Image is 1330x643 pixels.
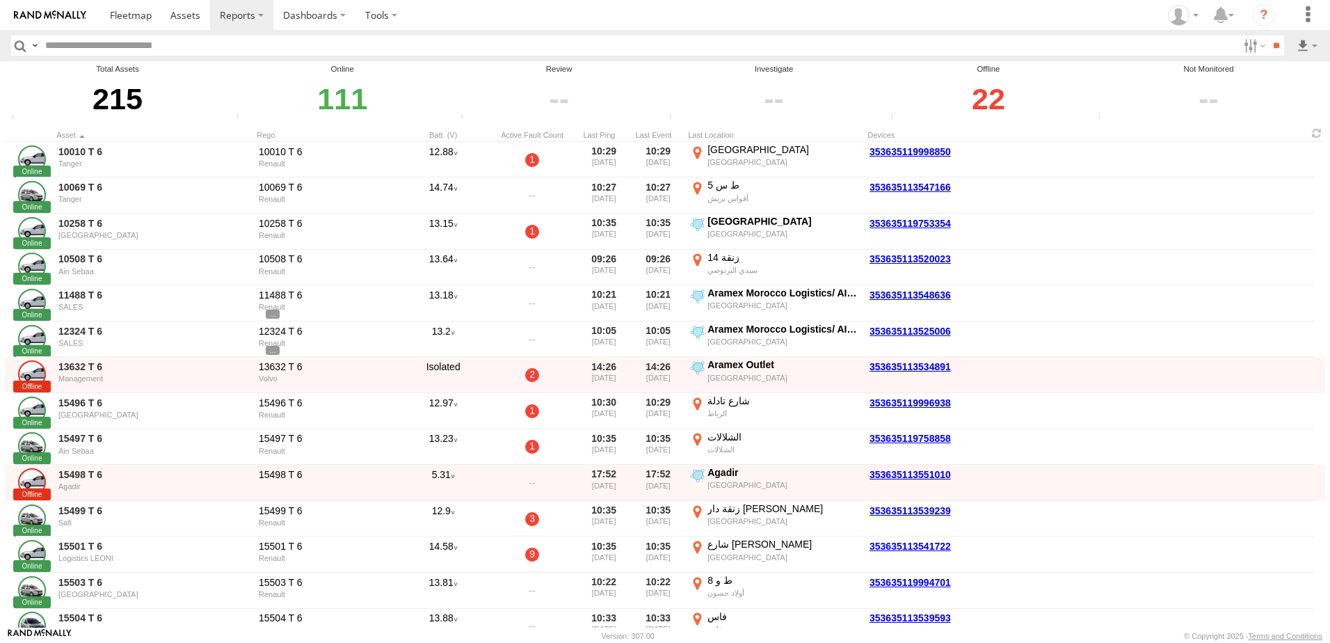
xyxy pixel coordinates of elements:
[58,468,249,481] a: 15498 T 6
[58,576,249,589] a: 15503 T 6
[259,195,394,203] div: Renault
[870,397,951,408] a: 353635119996938
[579,358,628,392] div: 14:26 [DATE]
[688,538,862,571] label: Click to View Event Location
[707,251,860,264] div: زنقة 14
[870,253,1060,265] a: 353635113520023
[259,325,394,338] div: 12324 T 6
[579,179,628,212] div: 10:27 [DATE]
[579,574,628,608] div: 10:22 [DATE]
[688,574,862,608] label: Click to View Event Location
[707,516,860,526] div: [GEOGRAPHIC_DATA]
[688,251,862,285] label: Click to View Event Location
[525,548,539,562] a: 9
[1238,35,1268,56] label: Search Filter Options
[259,411,394,419] div: Renault
[14,10,86,20] img: rand-logo.svg
[707,553,860,562] div: [GEOGRAPHIC_DATA]
[58,145,249,158] a: 10010 T 6
[870,253,951,264] a: 353635113520023
[401,538,485,571] div: 14.58
[688,466,862,500] label: Click to View Event Location
[58,253,249,265] a: 10508 T 6
[18,325,46,353] a: Click to View Asset Details
[688,323,862,356] label: Click to View Event Location
[58,518,249,527] div: Safi
[867,130,1062,140] div: Devices
[259,518,394,527] div: Renault
[886,63,1090,75] div: Offline
[18,432,46,460] a: Click to View Asset Details
[688,358,862,392] label: Click to View Event Location
[8,629,72,643] a: Visit our Website
[870,218,951,229] a: 353635119753354
[1253,4,1275,26] i: ?
[266,310,280,319] span: View Asset Details to show all tags
[634,431,682,464] div: 10:35 [DATE]
[259,217,394,230] div: 10258 T 6
[525,153,539,167] a: 1
[1094,75,1323,123] div: Click to filter by Not Monitored
[634,130,682,140] div: Click to Sort
[58,432,249,445] a: 15497 T 6
[58,626,249,635] div: Fes
[525,225,539,239] a: 1
[259,267,394,276] div: Renault
[886,75,1090,123] div: Click to filter by Offline
[401,395,485,428] div: 12.97
[259,447,394,455] div: Renault
[58,217,249,230] a: 10258 T 6
[259,360,394,373] div: 13632 T 6
[707,337,860,347] div: [GEOGRAPHIC_DATA]
[18,145,46,173] a: Click to View Asset Details
[58,612,249,624] a: 15504 T 6
[886,113,907,123] div: Assets that have not communicated at least once with the server in the last 48hrs
[870,289,951,301] a: 353635113548636
[58,159,249,168] div: Tanger
[401,179,485,212] div: 14.74
[579,215,628,248] div: 10:35 [DATE]
[870,540,1060,553] a: 353635113541722
[688,431,862,464] label: Click to View Event Location
[58,231,249,239] div: [GEOGRAPHIC_DATA]
[634,538,682,571] div: 10:35 [DATE]
[401,323,485,356] div: 13.2
[870,289,1060,301] a: 353635113548636
[870,469,951,480] a: 353635113551010
[870,325,1060,338] a: 353635113525006
[707,624,860,634] div: فاس
[259,540,394,553] div: 15501 T 6
[1184,632,1322,640] div: © Copyright 2025 -
[634,323,682,356] div: 10:05 [DATE]
[634,574,682,608] div: 10:22 [DATE]
[58,325,249,338] a: 12324 T 6
[707,229,860,239] div: [GEOGRAPHIC_DATA]
[58,590,249,598] div: [GEOGRAPHIC_DATA]
[58,360,249,373] a: 13632 T 6
[457,113,478,123] div: Assets that have not communicated at least once with the server in the last 6hrs
[707,373,860,383] div: [GEOGRAPHIC_DATA]
[634,466,682,500] div: 17:52 [DATE]
[58,540,249,553] a: 15501 T 6
[401,251,485,285] div: 13.64
[401,130,485,140] div: Batt. (V)
[707,265,860,275] div: سيدي البرنوصي
[401,431,485,464] div: 13.23
[870,181,1060,193] a: 353635113547166
[666,63,883,75] div: Investigate
[870,217,1060,230] a: 353635119753354
[870,326,951,337] a: 353635113525006
[707,157,860,167] div: [GEOGRAPHIC_DATA]
[1295,35,1319,56] label: Export results as...
[579,502,628,536] div: 10:35 [DATE]
[259,432,394,445] div: 15497 T 6
[18,468,46,496] a: Click to View Asset Details
[688,179,862,212] label: Click to View Event Location
[18,576,46,604] a: Click to View Asset Details
[870,361,951,372] a: 353635113534891
[870,612,1060,624] a: 353635113539593
[707,610,860,623] div: فاس
[7,75,228,123] div: 215
[707,193,860,203] div: أقواس بريش
[232,63,453,75] div: Online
